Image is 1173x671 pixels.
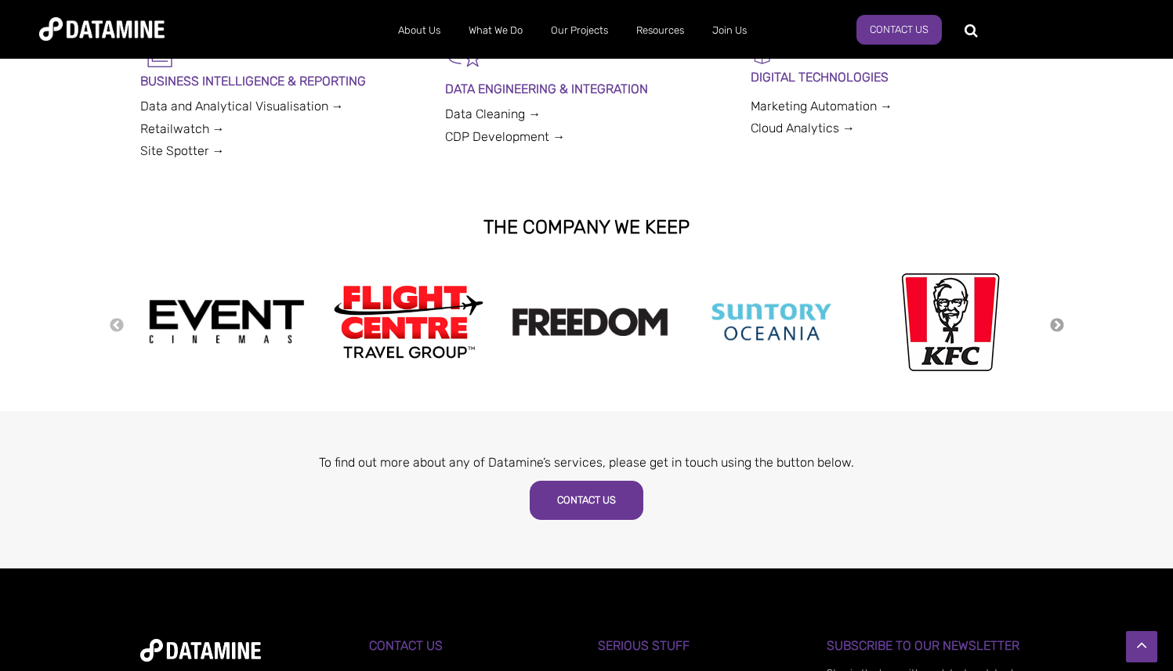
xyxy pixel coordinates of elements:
[140,121,225,136] a: Retailwatch →
[140,70,423,92] p: BUSINESS INTELLIGENCE & REPORTING
[140,99,344,114] a: Data and Analytical Visualisation →
[483,216,690,238] strong: THE COMPANY WE KEEP
[445,106,541,121] a: Data Cleaning →
[856,15,942,45] a: Contact Us
[369,639,575,653] h3: Contact Us
[751,121,855,135] a: Cloud Analytics →
[622,10,698,51] a: Resources
[512,308,668,337] img: Freedom logo
[827,639,1033,653] h3: Subscribe to our Newsletter
[39,17,165,41] img: Datamine
[901,269,1000,374] img: kfc
[530,481,643,520] a: Contact Us
[693,278,850,366] img: Suntory Oceania
[445,78,728,99] p: DATA ENGINEERING & INTEGRATION
[148,299,305,345] img: event cinemas
[384,10,454,51] a: About Us
[319,455,854,470] span: To find out more about any of Datamine’s services, please get in touch using the button below.
[140,143,225,158] a: Site Spotter →
[445,129,565,144] a: CDP Development →
[140,639,261,662] img: datamine-logo-white
[330,281,487,362] img: Flight Centre
[1049,317,1065,334] button: Next
[598,639,804,653] h3: Serious Stuff
[109,317,125,334] button: Previous
[698,10,761,51] a: Join Us
[751,67,1034,88] p: DIGITAL TECHNOLOGIES
[537,10,622,51] a: Our Projects
[751,99,892,114] a: Marketing Automation →
[454,10,537,51] a: What We Do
